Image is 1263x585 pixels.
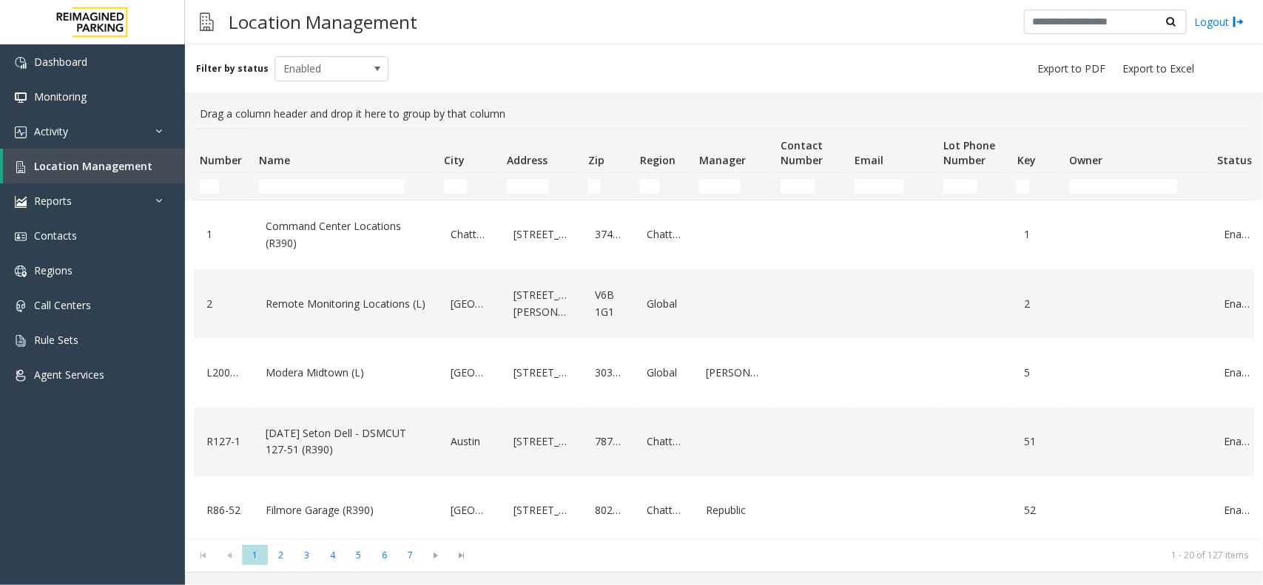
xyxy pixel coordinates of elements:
input: Key Filter [1017,179,1029,194]
a: [STREET_ADDRESS][PERSON_NAME] [510,283,573,324]
span: Call Centers [34,298,91,312]
a: [STREET_ADDRESS] [510,223,573,246]
span: Manager [699,153,746,167]
a: Modera Midtown (L) [262,361,429,385]
span: Dashboard [34,55,87,69]
a: 30309 [591,361,625,385]
span: Go to the next page [423,545,449,566]
a: Enabled [1220,498,1254,522]
td: Key Filter [1011,173,1063,200]
input: Manager Filter [699,179,741,194]
a: Chattanooga [643,498,684,522]
span: Enabled [275,57,366,81]
a: Filmore Garage (R390) [262,498,429,522]
a: Command Center Locations (R390) [262,214,429,255]
a: Global [643,292,684,316]
span: Page 3 [294,545,320,565]
td: Email Filter [849,173,937,200]
img: 'icon' [15,161,27,173]
td: Address Filter [501,173,582,200]
a: [PERSON_NAME] [702,361,766,385]
td: Manager Filter [693,173,775,200]
a: Enabled [1220,430,1254,453]
td: Status Filter [1211,173,1263,200]
img: logout [1233,14,1245,30]
a: Location Management [3,149,185,183]
img: 'icon' [15,335,27,347]
img: 'icon' [15,370,27,382]
a: [STREET_ADDRESS] [510,498,573,522]
img: 'icon' [15,231,27,243]
input: Number Filter [200,179,219,194]
button: Export to Excel [1117,58,1200,79]
img: 'icon' [15,126,27,138]
span: Rule Sets [34,333,78,347]
span: Contact Number [781,138,823,167]
a: Enabled [1220,361,1254,385]
a: V6B 1G1 [591,283,625,324]
input: Zip Filter [588,179,600,194]
a: 78701 [591,430,625,453]
input: Owner Filter [1069,179,1177,194]
input: Email Filter [855,179,903,194]
span: Page 6 [371,545,397,565]
a: [DATE] Seton Dell - DSMCUT 127-51 (R390) [262,422,429,462]
a: Republic [702,498,766,522]
span: Name [259,153,290,167]
a: Enabled [1220,223,1254,246]
a: 1 [203,223,244,246]
a: 52 [1020,498,1054,522]
td: Region Filter [634,173,693,200]
a: 2 [203,292,244,316]
input: City Filter [444,179,467,194]
img: 'icon' [15,92,27,104]
input: Name Filter [259,179,404,194]
td: City Filter [438,173,501,200]
input: Contact Number Filter [781,179,815,194]
a: Chattanooga [643,223,684,246]
span: Page 2 [268,545,294,565]
a: R127-1 [203,430,244,453]
a: Global [643,361,684,385]
a: [GEOGRAPHIC_DATA] [447,292,492,316]
a: 51 [1020,430,1054,453]
td: Zip Filter [582,173,634,200]
img: pageIcon [200,4,214,40]
button: Export to PDF [1031,58,1111,79]
span: Address [507,153,548,167]
span: Email [855,153,883,167]
span: Activity [34,124,68,138]
span: Reports [34,194,72,208]
td: Contact Number Filter [775,173,849,200]
img: 'icon' [15,300,27,312]
span: Go to the last page [452,550,472,561]
span: Export to PDF [1037,61,1105,76]
input: Lot Phone Number Filter [943,179,977,194]
span: Owner [1069,153,1102,167]
span: City [444,153,465,167]
a: Logout [1194,14,1245,30]
span: Number [200,153,242,167]
a: 5 [1020,361,1054,385]
span: Contacts [34,229,77,243]
kendo-pager-info: 1 - 20 of 127 items [484,549,1248,561]
a: Enabled [1220,292,1254,316]
a: [STREET_ADDRESS] [510,361,573,385]
td: Number Filter [194,173,253,200]
span: Regions [34,263,73,277]
a: Chattanooga [643,430,684,453]
span: Go to the last page [449,545,475,566]
a: 2 [1020,292,1054,316]
a: Austin [447,430,492,453]
a: Remote Monitoring Locations (L) [262,292,429,316]
span: Page 5 [346,545,371,565]
input: Region Filter [640,179,659,194]
span: Location Management [34,159,152,173]
a: Chattanooga [447,223,492,246]
th: Status [1211,129,1263,173]
img: 'icon' [15,196,27,208]
span: Region [640,153,676,167]
span: Key [1017,153,1036,167]
div: Drag a column header and drop it here to group by that column [194,100,1254,128]
span: Monitoring [34,89,87,104]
